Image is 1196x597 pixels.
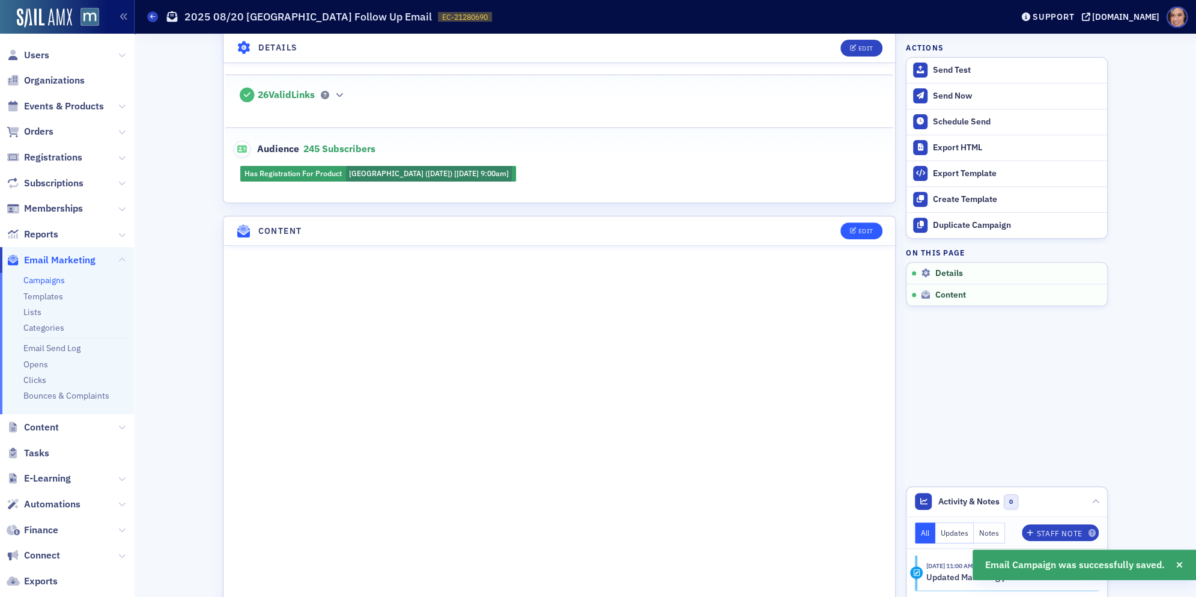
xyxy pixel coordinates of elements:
[840,222,882,239] button: Edit
[303,142,375,155] span: 245 Subscribers
[926,571,1091,584] button: Updated Marketing platform email campaign: 2025 08/20 Town Hall Follow Up Email
[24,447,49,460] span: Tasks
[915,522,935,543] button: All
[234,141,299,158] span: Audience
[906,42,943,53] h4: Actions
[24,74,85,87] span: Organizations
[935,522,974,543] button: Updates
[80,8,99,26] img: SailAMX
[442,12,488,22] span: EC-21280690
[1092,11,1159,22] div: [DOMAIN_NAME]
[906,186,1107,212] a: Create Template
[24,524,58,537] span: Finance
[7,549,60,562] a: Connect
[258,225,302,237] h4: Content
[24,575,58,588] span: Exports
[7,524,58,537] a: Finance
[933,65,1101,76] div: Send Test
[23,343,80,354] a: Email Send Log
[72,8,99,28] a: View Homepage
[858,228,873,234] div: Edit
[23,275,65,286] a: Campaigns
[974,522,1005,543] button: Notes
[935,268,963,279] span: Details
[7,100,104,113] a: Events & Products
[184,10,432,24] h1: 2025 08/20 [GEOGRAPHIC_DATA] Follow Up Email
[906,212,1107,238] button: Duplicate Campaign
[7,151,82,164] a: Registrations
[985,558,1165,572] span: Email Campaign was successfully saved.
[933,91,1101,102] div: Send Now
[1022,524,1099,541] button: Staff Note
[7,228,58,241] a: Reports
[7,74,85,87] a: Organizations
[23,322,64,333] a: Categories
[933,117,1101,127] div: Schedule Send
[23,375,46,385] a: Clicks
[7,447,49,460] a: Tasks
[24,228,58,241] span: Reports
[840,40,882,57] button: Edit
[7,254,96,267] a: Email Marketing
[24,151,82,164] span: Registrations
[23,307,41,317] a: Lists
[906,83,1107,109] button: Send Now
[1167,7,1188,28] span: Profile
[938,495,1000,508] span: Activity & Notes
[933,194,1101,205] div: Create Template
[926,572,1079,583] h5: Updated Marketing platform email campaign: 2025 08/20 Town Hall Follow Up Email
[7,472,71,485] a: E-Learning
[7,49,49,62] a: Users
[24,49,49,62] span: Users
[906,247,1108,258] h4: On this page
[258,42,298,55] h4: Details
[1037,530,1082,537] div: Staff Note
[24,549,60,562] span: Connect
[1081,13,1164,21] button: [DOMAIN_NAME]
[1004,494,1019,509] span: 0
[24,498,80,511] span: Automations
[926,562,973,570] time: 8/21/2025 11:00 AM
[23,390,109,401] a: Bounces & Complaints
[906,109,1107,135] button: Schedule Send
[24,472,71,485] span: E-Learning
[935,290,966,301] span: Content
[858,45,873,52] div: Edit
[7,125,53,138] a: Orders
[24,421,59,434] span: Content
[933,220,1101,231] div: Duplicate Campaign
[1033,11,1074,22] div: Support
[7,177,83,190] a: Subscriptions
[23,291,63,302] a: Templates
[906,135,1107,161] a: Export HTML
[7,498,80,511] a: Automations
[910,566,923,579] div: Activity
[23,359,48,370] a: Opens
[24,125,53,138] span: Orders
[24,100,104,113] span: Events & Products
[906,58,1107,83] button: Send Test
[24,254,96,267] span: Email Marketing
[7,575,58,588] a: Exports
[7,202,83,215] a: Memberships
[933,142,1101,153] div: Export HTML
[24,177,83,190] span: Subscriptions
[24,202,83,215] span: Memberships
[933,168,1101,179] div: Export Template
[17,8,72,28] img: SailAMX
[906,161,1107,186] a: Export Template
[258,89,315,101] span: 26 Valid Links
[7,421,59,434] a: Content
